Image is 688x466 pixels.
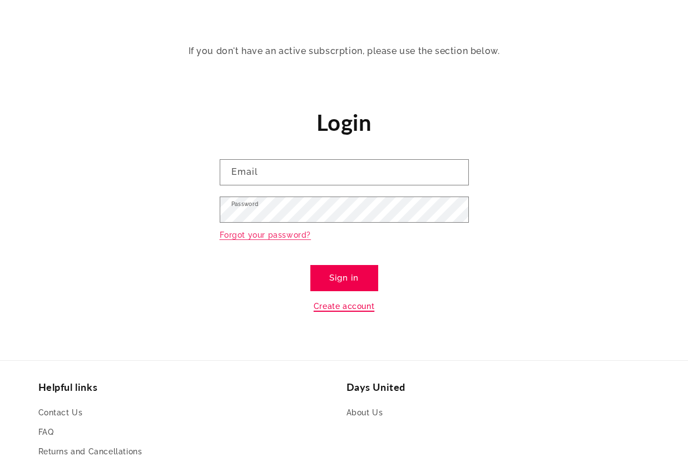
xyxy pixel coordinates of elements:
h2: Days United [347,381,650,394]
button: Sign in [310,265,378,291]
a: Returns and Cancellations [38,442,142,462]
a: Create account [314,300,374,313]
a: About Us [347,406,383,423]
h1: Login [220,108,469,137]
a: FAQ [38,423,54,442]
h2: Helpful links [38,381,342,394]
a: Forgot your password? [220,228,311,242]
a: Contact Us [38,406,83,423]
p: If you don't have an active subscrption, please use the section below. [127,43,561,60]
